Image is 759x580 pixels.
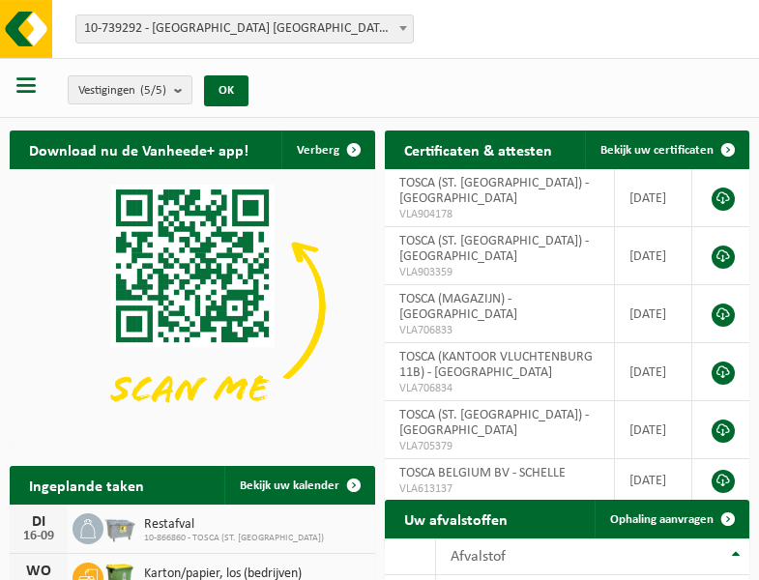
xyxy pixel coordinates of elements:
span: Bekijk uw kalender [240,479,339,492]
a: Bekijk uw kalender [224,466,373,505]
span: VLA903359 [399,265,600,280]
span: TOSCA (KANTOOR VLUCHTENBURG 11B) - [GEOGRAPHIC_DATA] [399,350,593,380]
td: [DATE] [615,343,692,401]
a: Ophaling aanvragen [595,500,747,538]
div: 16-09 [19,530,58,543]
td: [DATE] [615,459,692,502]
img: Download de VHEPlus App [10,169,375,443]
span: VLA613137 [399,481,600,497]
td: [DATE] [615,285,692,343]
td: [DATE] [615,227,692,285]
h2: Download nu de Vanheede+ app! [10,130,268,168]
div: DI [19,514,58,530]
td: [DATE] [615,401,692,459]
a: Bekijk uw certificaten [585,130,747,169]
span: 10-739292 - TOSCA BELGIUM BV - SCHELLE [75,14,414,43]
span: VLA705379 [399,439,600,454]
div: WO [19,564,58,579]
span: TOSCA (ST. [GEOGRAPHIC_DATA]) - [GEOGRAPHIC_DATA] [399,176,589,206]
span: VLA706833 [399,323,600,338]
h2: Uw afvalstoffen [385,500,527,537]
span: 10-866860 - TOSCA (ST. [GEOGRAPHIC_DATA]) [144,533,324,544]
button: Vestigingen(5/5) [68,75,192,104]
h2: Certificaten & attesten [385,130,571,168]
span: TOSCA (ST. [GEOGRAPHIC_DATA]) - [GEOGRAPHIC_DATA] [399,408,589,438]
span: Afvalstof [451,549,506,565]
span: Vestigingen [78,76,166,105]
span: Restafval [144,517,324,533]
span: VLA904178 [399,207,600,222]
button: OK [204,75,248,106]
span: Ophaling aanvragen [610,513,714,526]
img: WB-2500-GAL-GY-01 [103,510,136,543]
button: Verberg [281,130,373,169]
span: 10-739292 - TOSCA BELGIUM BV - SCHELLE [76,15,413,43]
span: TOSCA (MAGAZIJN) - [GEOGRAPHIC_DATA] [399,292,517,322]
span: Verberg [297,144,339,157]
span: TOSCA (ST. [GEOGRAPHIC_DATA]) - [GEOGRAPHIC_DATA] [399,234,589,264]
count: (5/5) [140,84,166,97]
td: [DATE] [615,169,692,227]
span: TOSCA BELGIUM BV - SCHELLE [399,466,566,480]
span: VLA706834 [399,381,600,396]
h2: Ingeplande taken [10,466,163,504]
span: Bekijk uw certificaten [600,144,714,157]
